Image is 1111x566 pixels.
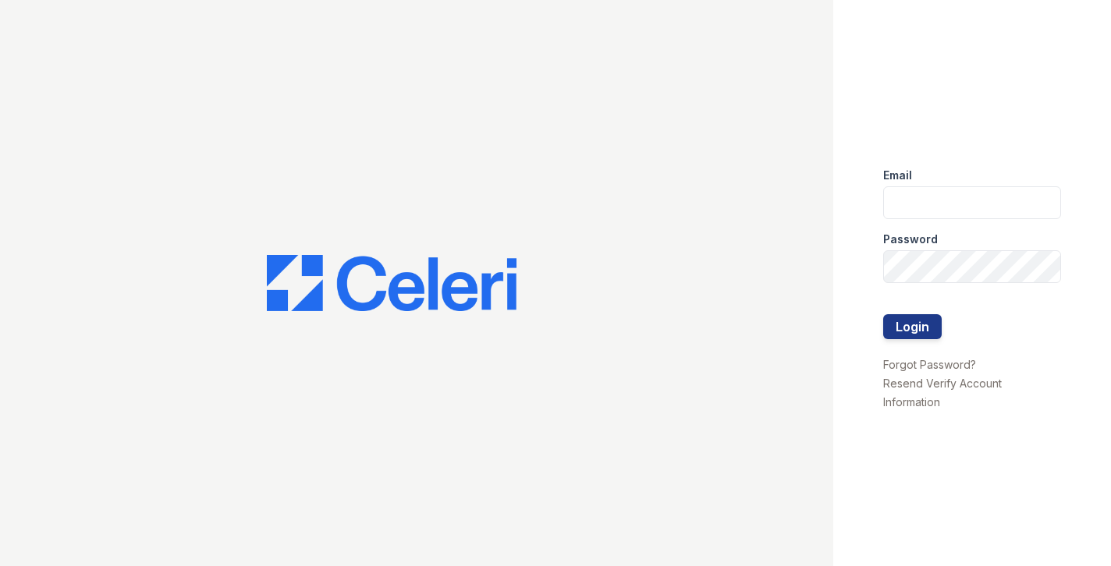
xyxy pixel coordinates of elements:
label: Password [883,232,938,247]
label: Email [883,168,912,183]
img: CE_Logo_Blue-a8612792a0a2168367f1c8372b55b34899dd931a85d93a1a3d3e32e68fde9ad4.png [267,255,516,311]
button: Login [883,314,942,339]
a: Forgot Password? [883,358,976,371]
a: Resend Verify Account Information [883,377,1002,409]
